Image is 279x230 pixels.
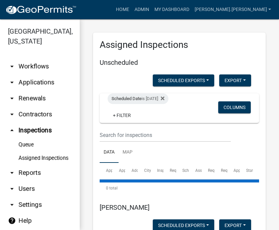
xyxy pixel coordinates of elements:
[132,3,152,16] a: Admin
[192,3,274,16] a: [PERSON_NAME].[PERSON_NAME]
[132,168,146,173] span: Address
[253,163,265,179] datatable-header-cell: Actions
[227,163,240,179] datatable-header-cell: Application Description
[8,94,16,102] i: arrow_drop_down
[8,78,16,86] i: arrow_drop_down
[112,163,125,179] datatable-header-cell: Application Type
[8,169,16,177] i: arrow_drop_down
[151,163,163,179] datatable-header-cell: Inspection Type
[163,163,176,179] datatable-header-cell: Requested Date
[170,168,198,173] span: Requested Date
[144,168,151,173] span: City
[189,163,202,179] datatable-header-cell: Assigned Inspector
[8,62,16,70] i: arrow_drop_down
[8,217,16,225] i: help
[112,96,141,101] span: Scheduled Date
[240,163,252,179] datatable-header-cell: Status
[259,168,273,173] span: Actions
[214,163,227,179] datatable-header-cell: Requestor Phone
[221,168,251,173] span: Requestor Phone
[153,74,214,86] button: Scheduled Exports
[202,163,214,179] datatable-header-cell: Requestor Name
[100,163,112,179] datatable-header-cell: Application
[157,168,185,173] span: Inspection Type
[100,180,259,196] div: 0 total
[119,142,137,163] a: Map
[138,163,150,179] datatable-header-cell: City
[125,163,138,179] datatable-header-cell: Address
[100,128,231,142] input: Search for inspections
[100,203,259,211] h5: [PERSON_NAME]
[182,168,211,173] span: Scheduled Time
[119,168,149,173] span: Application Type
[8,126,16,134] i: arrow_drop_up
[208,168,238,173] span: Requestor Name
[106,168,127,173] span: Application
[218,101,251,113] button: Columns
[108,109,136,121] a: + Filter
[100,142,119,163] a: Data
[8,110,16,118] i: arrow_drop_down
[246,168,258,173] span: Status
[233,168,275,173] span: Application Description
[195,168,230,173] span: Assigned Inspector
[152,3,192,16] a: My Dashboard
[176,163,189,179] datatable-header-cell: Scheduled Time
[113,3,132,16] a: Home
[219,74,251,86] button: Export
[100,39,259,51] h3: Assigned Inspections
[100,58,259,66] h5: Unscheduled
[8,185,16,193] i: arrow_drop_down
[8,201,16,209] i: arrow_drop_down
[108,93,168,104] div: is [DATE]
